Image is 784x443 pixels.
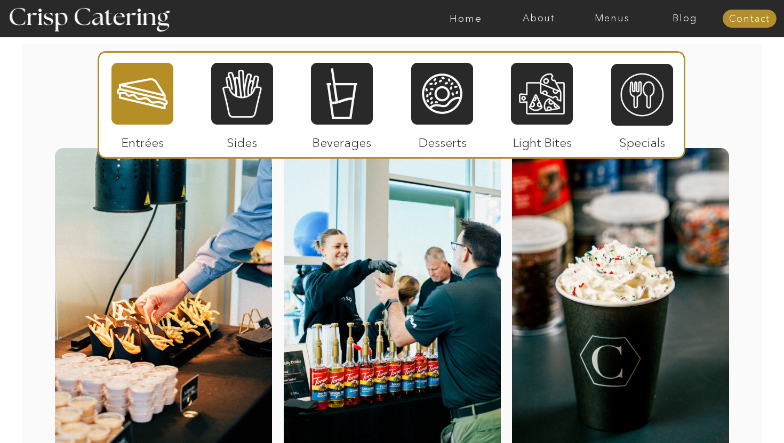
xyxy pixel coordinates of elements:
a: Contact [723,14,777,24]
p: Desserts [407,125,478,155]
a: Blog [649,13,722,24]
iframe: podium webchat widget bubble [677,390,784,443]
p: Light Bites [507,125,578,155]
p: Specials [606,125,677,155]
p: Sides [206,125,277,155]
iframe: podium webchat widget prompt [603,275,784,403]
a: Home [429,13,502,24]
p: Beverages [306,125,377,155]
a: Menus [575,13,649,24]
a: About [502,13,575,24]
p: Entrées [107,125,178,155]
